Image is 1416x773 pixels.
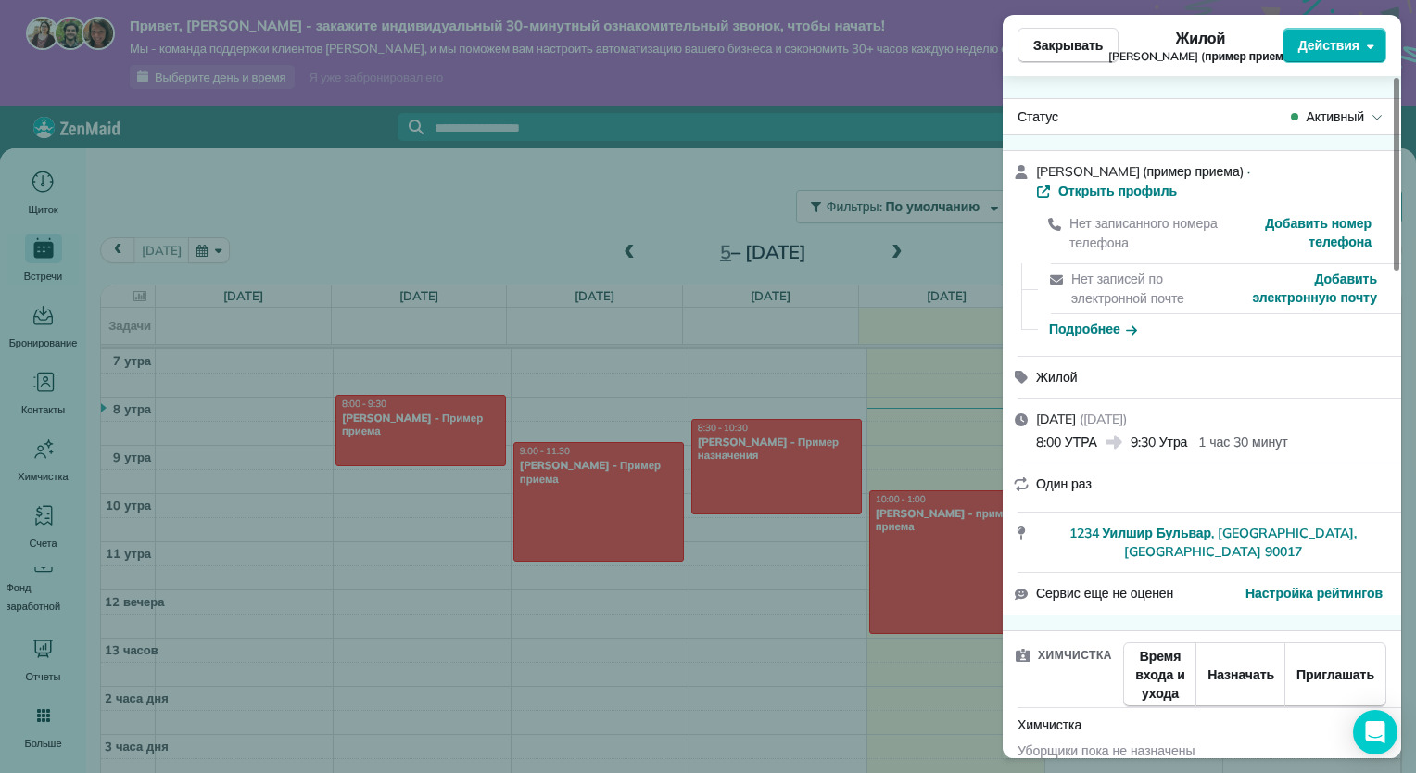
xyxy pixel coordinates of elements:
[1298,36,1359,55] span: Действия
[1207,665,1274,684] span: Назначать
[1036,182,1177,200] a: Открыть профиль
[1235,214,1372,251] a: Добавить номер телефона
[1080,411,1127,427] span: ( )
[1018,108,1058,125] span: Статус
[1036,369,1078,386] span: Жилой
[1049,320,1137,338] button: Подробнее
[1036,584,1173,603] span: Сервис еще не оценен
[1198,433,1287,451] p: 1 час 30 минут
[1231,270,1377,307] a: Добавить электронную почту
[1058,182,1177,200] span: Открыть профиль
[1135,647,1185,703] span: Время входа и ухода
[1245,584,1383,602] button: Настройка рейтингов
[1245,585,1383,602] span: Настройка рейтингов
[1018,28,1119,63] button: Закрывать
[1038,646,1112,692] span: Химчистка
[1353,710,1397,754] div: Открыть Интерком Мессенджер
[1033,36,1103,55] span: Закрывать
[1036,475,1092,492] span: Один раз
[1036,524,1390,561] a: 1234 Уилшир Бульвар, [GEOGRAPHIC_DATA], [GEOGRAPHIC_DATA] 90017
[1108,49,1294,64] span: [PERSON_NAME] (пример приема)
[1069,215,1218,251] span: Нет записанного номера телефона
[1036,163,1244,180] span: [PERSON_NAME] (пример приема)
[1071,271,1184,307] span: Нет записей по электронной почте
[1306,108,1364,126] span: Активный
[1131,433,1188,451] span: 9:30 Утра
[1296,665,1374,684] span: Приглашать
[1036,411,1076,427] span: [DATE]
[1284,642,1386,707] button: Приглашать
[1123,642,1197,707] button: Время входа и ухода
[1036,433,1097,451] span: 8:00 УТРА
[1018,742,1195,759] span: Уборщики пока не назначены
[1176,27,1226,49] span: Жилой
[1244,164,1254,179] span: ·
[1049,320,1120,338] font: Подробнее
[1195,642,1286,707] button: Назначать
[1018,716,1081,733] span: Химчистка
[1083,411,1123,427] font: [DATE]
